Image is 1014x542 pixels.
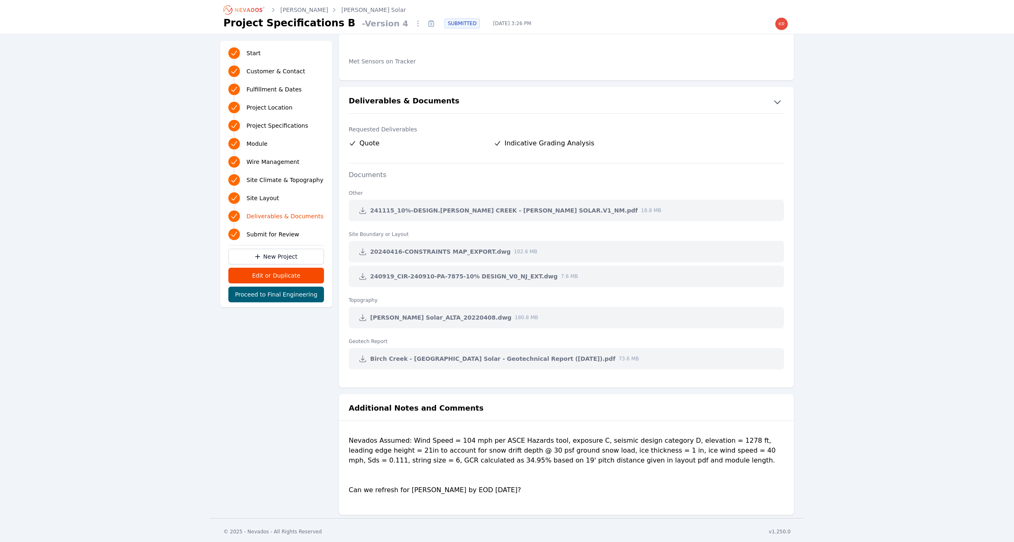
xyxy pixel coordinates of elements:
button: Proceed to Final Engineering [228,287,324,302]
span: [PERSON_NAME] Solar_ALTA_20220408.dwg [370,313,512,322]
div: v1.250.0 [769,528,791,535]
dt: Site Boundary or Layout [349,224,784,238]
span: 241115_10%-DESIGN.[PERSON_NAME] CREEK - [PERSON_NAME] SOLAR.V1_NM.pdf [370,206,638,215]
span: Fulfillment & Dates [246,85,302,93]
span: [DATE] 3:26 PM [486,20,538,27]
nav: Progress [228,46,324,242]
label: Met Sensors on Tracker [349,57,556,65]
a: [PERSON_NAME] Solar [341,6,406,14]
span: 240919_CIR-240910-PA-7875-10% DESIGN_V0_NJ_EXT.dwg [370,272,558,280]
span: Module [246,140,268,148]
nav: Breadcrumb [223,3,406,16]
dt: Other [349,183,784,196]
span: Site Climate & Topography [246,176,323,184]
span: Site Layout [246,194,279,202]
div: © 2025 - Nevados - All Rights Reserved [223,528,322,535]
span: Indicative Grading Analysis [505,138,594,148]
div: SUBMITTED [444,19,480,28]
button: Deliverables & Documents [339,95,794,108]
dt: Topography [349,290,784,304]
div: Nevados Assumed: Wind Speed = 104 mph per ASCE Hazards tool, exposure C, seismic design category ... [349,436,784,502]
span: Project Location [246,103,293,112]
span: Quote [359,138,380,148]
span: 7.6 MB [561,273,578,280]
span: Customer & Contact [246,67,305,75]
span: Wire Management [246,158,299,166]
img: krunyan@boydjones.biz [775,17,788,30]
label: Documents [339,171,396,179]
span: 102.6 MB [514,248,538,255]
span: Submit for Review [246,230,299,238]
span: Birch Creek - [GEOGRAPHIC_DATA] Solar - Geotechnical Report ([DATE]).pdf [370,355,615,363]
span: 18.8 MB [641,207,661,214]
h2: Additional Notes and Comments [349,402,484,414]
h2: Deliverables & Documents [349,95,460,108]
h1: Project Specifications B [223,16,355,30]
span: - Version 4 [359,18,411,29]
button: Edit or Duplicate [228,268,324,283]
span: 73.6 MB [619,355,639,362]
label: Requested Deliverables [349,125,784,133]
span: 20240416-CONSTRAINTS MAP_EXPORT.dwg [370,248,511,256]
span: Project Specifications [246,121,308,130]
a: New Project [228,249,324,264]
a: [PERSON_NAME] [280,6,328,14]
span: Deliverables & Documents [246,212,324,220]
span: 180.8 MB [515,314,538,321]
dt: Geotech Report [349,332,784,345]
span: Start [246,49,261,57]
